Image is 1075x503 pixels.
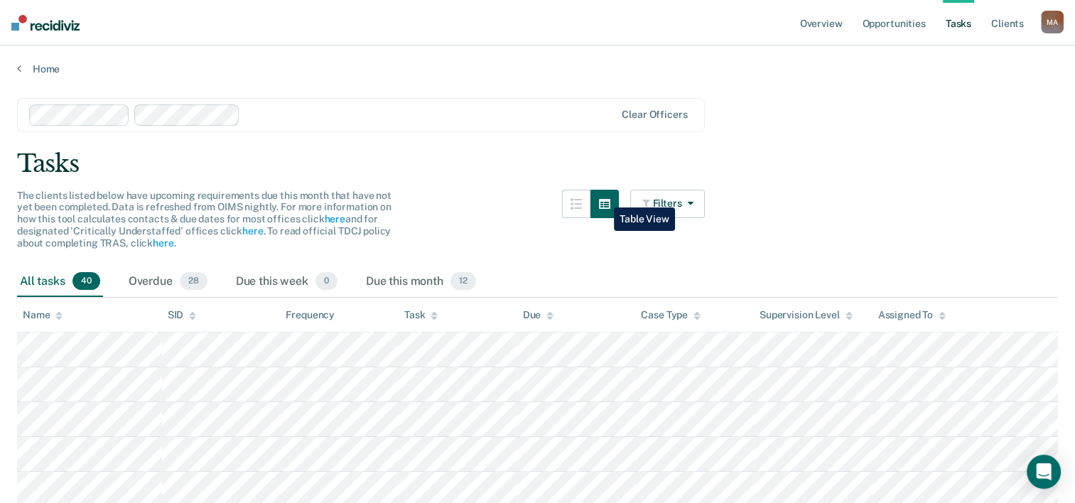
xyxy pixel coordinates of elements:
[450,272,476,291] span: 12
[286,309,335,321] div: Frequency
[641,309,701,321] div: Case Type
[242,225,263,237] a: here
[17,266,103,298] div: All tasks40
[153,237,173,249] a: here
[23,309,63,321] div: Name
[233,266,340,298] div: Due this week0
[878,309,946,321] div: Assigned To
[126,266,210,298] div: Overdue28
[168,309,197,321] div: SID
[17,149,1058,178] div: Tasks
[1041,11,1064,33] div: M A
[315,272,337,291] span: 0
[1041,11,1064,33] button: MA
[404,309,438,321] div: Task
[363,266,479,298] div: Due this month12
[11,15,80,31] img: Recidiviz
[622,109,687,121] div: Clear officers
[324,213,345,225] a: here
[72,272,100,291] span: 40
[1027,455,1061,489] div: Open Intercom Messenger
[180,272,207,291] span: 28
[760,309,853,321] div: Supervision Level
[630,190,706,218] button: Filters
[17,63,1058,75] a: Home
[17,190,391,249] span: The clients listed below have upcoming requirements due this month that have not yet been complet...
[523,309,554,321] div: Due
